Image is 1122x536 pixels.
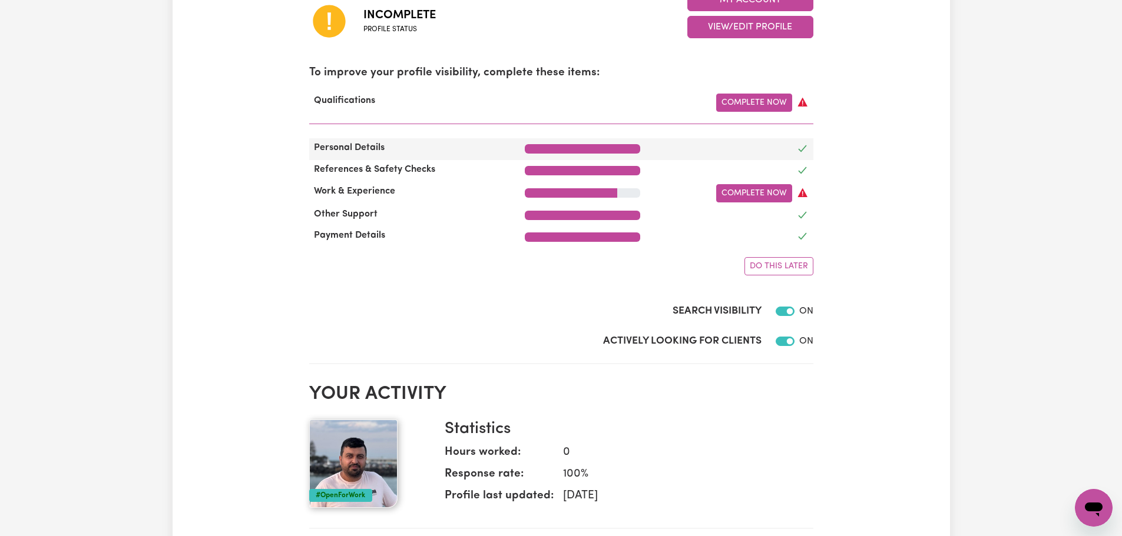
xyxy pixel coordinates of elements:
img: Your profile picture [309,420,398,508]
dt: Hours worked: [445,444,554,466]
h3: Statistics [445,420,804,440]
span: Other Support [309,209,382,219]
h2: Your activity [309,383,813,405]
a: Complete Now [716,94,792,112]
div: #OpenForWork [309,489,372,502]
span: Incomplete [363,6,436,24]
span: Qualifications [309,96,380,105]
label: Actively Looking for Clients [603,334,762,349]
dt: Profile last updated: [445,488,554,510]
dd: [DATE] [554,488,804,505]
button: View/Edit Profile [687,16,813,38]
span: References & Safety Checks [309,165,440,174]
dd: 100 % [554,466,804,483]
span: Profile status [363,24,436,35]
button: Do this later [744,257,813,275]
dt: Response rate: [445,466,554,488]
span: ON [799,307,813,316]
span: Do this later [750,262,808,271]
span: Payment Details [309,231,390,240]
dd: 0 [554,444,804,461]
a: Complete Now [716,184,792,202]
span: Work & Experience [309,187,400,196]
iframe: Button to launch messaging window, conversation in progress [1075,489,1113,527]
span: ON [799,337,813,346]
label: Search Visibility [673,304,762,319]
p: To improve your profile visibility, complete these items: [309,65,813,82]
span: Personal Details [309,143,389,152]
